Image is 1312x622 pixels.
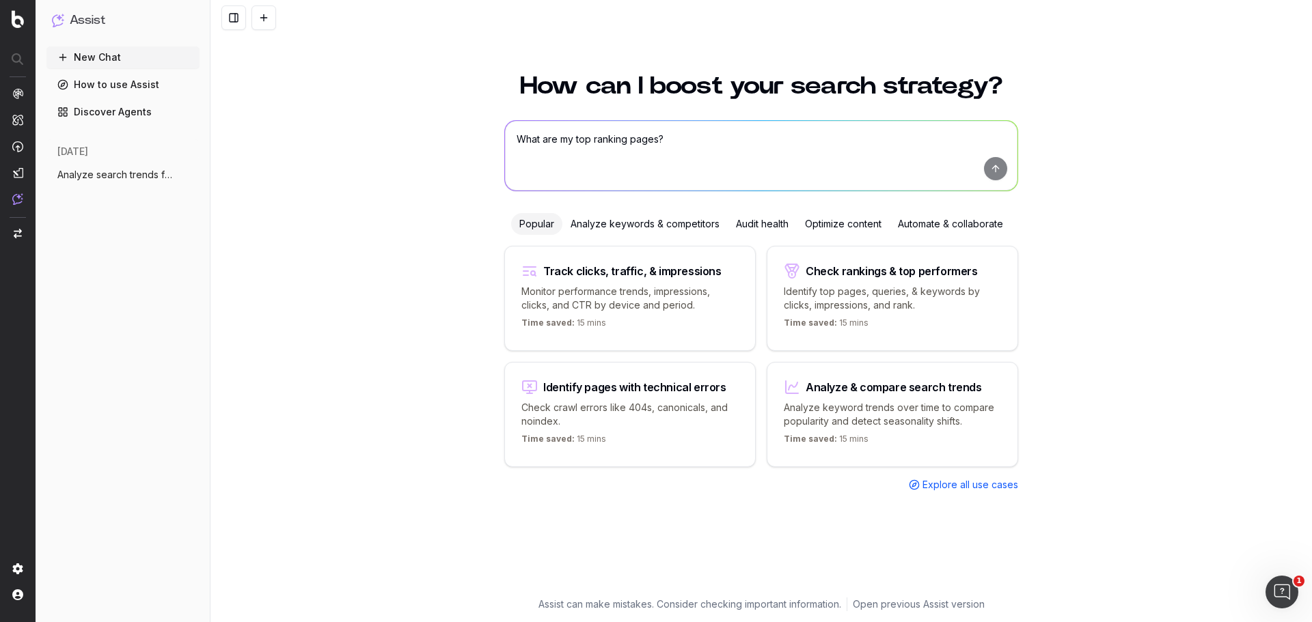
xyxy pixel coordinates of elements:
[52,14,64,27] img: Assist
[12,141,23,152] img: Activation
[784,317,869,334] p: 15 mins
[784,401,1001,428] p: Analyze keyword trends over time to compare popularity and detect seasonality shifts.
[853,597,985,611] a: Open previous Assist version
[890,213,1011,235] div: Automate & collaborate
[1294,576,1304,586] span: 1
[806,382,982,393] div: Analyze & compare search trends
[806,266,978,277] div: Check rankings & top performers
[521,285,739,312] p: Monitor performance trends, impressions, clicks, and CTR by device and period.
[521,317,575,328] span: Time saved:
[543,266,722,277] div: Track clicks, traffic, & impressions
[543,382,726,393] div: Identify pages with technical errors
[12,88,23,99] img: Analytics
[909,478,1018,492] a: Explore all use cases
[46,101,200,123] a: Discover Agents
[784,434,869,450] p: 15 mins
[562,213,728,235] div: Analyze keywords & competitors
[52,11,194,30] button: Assist
[797,213,890,235] div: Optimize content
[922,478,1018,492] span: Explore all use cases
[1266,576,1298,608] iframe: Intercom live chat
[46,46,200,68] button: New Chat
[784,285,1001,312] p: Identify top pages, queries, & keywords by clicks, impressions, and rank.
[12,193,23,205] img: Assist
[57,168,178,182] span: Analyze search trends for: furniture
[12,10,24,28] img: Botify logo
[12,167,23,178] img: Studio
[70,11,105,30] h1: Assist
[14,229,22,238] img: Switch project
[57,145,88,158] span: [DATE]
[511,213,562,235] div: Popular
[12,563,23,574] img: Setting
[521,401,739,428] p: Check crawl errors like 404s, canonicals, and noindex.
[521,434,575,444] span: Time saved:
[784,434,837,444] span: Time saved:
[784,317,837,328] span: Time saved:
[12,589,23,600] img: My account
[46,164,200,186] button: Analyze search trends for: furniture
[12,114,23,126] img: Intelligence
[504,74,1018,98] h1: How can I boost your search strategy?
[46,74,200,96] a: How to use Assist
[728,213,797,235] div: Audit health
[521,434,606,450] p: 15 mins
[538,597,841,611] p: Assist can make mistakes. Consider checking important information.
[521,317,606,334] p: 15 mins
